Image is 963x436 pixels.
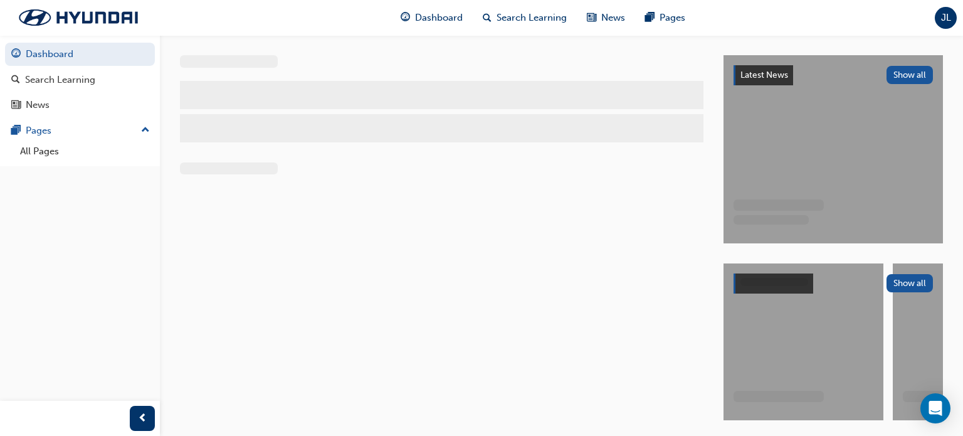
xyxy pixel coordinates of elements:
[5,68,155,92] a: Search Learning
[391,5,473,31] a: guage-iconDashboard
[26,124,51,138] div: Pages
[11,125,21,137] span: pages-icon
[11,100,21,111] span: news-icon
[5,119,155,142] button: Pages
[660,11,685,25] span: Pages
[401,10,410,26] span: guage-icon
[15,142,155,161] a: All Pages
[473,5,577,31] a: search-iconSearch Learning
[935,7,957,29] button: JL
[577,5,635,31] a: news-iconNews
[6,4,150,31] img: Trak
[740,70,788,80] span: Latest News
[497,11,567,25] span: Search Learning
[734,65,933,85] a: Latest NewsShow all
[920,393,950,423] div: Open Intercom Messenger
[5,43,155,66] a: Dashboard
[734,274,933,294] a: Show all
[483,10,492,26] span: search-icon
[141,122,150,139] span: up-icon
[887,274,934,292] button: Show all
[25,73,95,87] div: Search Learning
[11,49,21,60] span: guage-icon
[415,11,463,25] span: Dashboard
[635,5,695,31] a: pages-iconPages
[138,411,147,427] span: prev-icon
[11,75,20,86] span: search-icon
[5,40,155,119] button: DashboardSearch LearningNews
[887,66,934,84] button: Show all
[587,10,596,26] span: news-icon
[26,98,50,112] div: News
[5,93,155,117] a: News
[645,10,655,26] span: pages-icon
[601,11,625,25] span: News
[941,11,951,25] span: JL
